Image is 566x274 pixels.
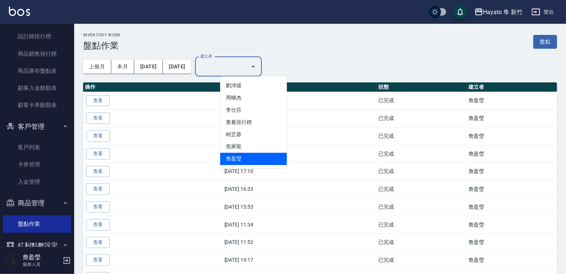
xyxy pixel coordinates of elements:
td: 已完成 [376,127,467,145]
img: Person [6,253,21,268]
td: 詹盈瑩 [467,92,557,110]
a: 入金管理 [3,173,71,190]
td: 已完成 [376,180,467,198]
a: 查看 [86,166,110,177]
td: [DATE] 15:01 [223,110,376,127]
button: [DATE] [163,60,191,74]
td: 詹盈瑩 [467,216,557,234]
td: [DATE] 11:52 [223,234,376,251]
a: 查看 [86,201,110,213]
li: 劉沛煖 [220,79,287,92]
td: 已完成 [376,145,467,163]
a: 查看 [86,254,110,266]
button: 登出 [529,5,557,19]
th: 日期 [223,82,376,92]
td: 詹盈瑩 [467,234,557,251]
label: 建立者 [200,53,212,59]
td: 詹盈瑩 [467,251,557,269]
button: [DATE] [134,60,163,74]
td: 詹盈瑩 [467,110,557,127]
a: 設計師排行榜 [3,28,71,45]
h2: Inventory Work [83,33,121,37]
a: 盤點 [533,35,557,49]
img: Logo [9,7,30,16]
button: Close [247,61,259,72]
a: 查看 [86,237,110,248]
td: 詹盈瑩 [467,145,557,163]
li: 焦家龍 [220,141,287,153]
td: 詹盈瑩 [467,180,557,198]
td: [DATE] 16:52 [223,127,376,145]
td: [DATE] 15:53 [223,198,376,216]
li: 周暐杰 [220,92,287,104]
td: [DATE] 19:17 [223,251,376,269]
td: 已完成 [376,110,467,127]
li: 詹盈瑩 [220,153,287,165]
button: Hayato 隼 新竹 [471,4,526,20]
li: 柯芷蓉 [220,128,287,141]
td: 已完成 [376,92,467,110]
td: 已完成 [376,198,467,216]
td: 詹盈瑩 [467,127,557,145]
td: 詹盈瑩 [467,198,557,216]
button: 上個月 [83,60,111,74]
a: 盤點作業 [3,215,71,232]
td: [DATE] 15:23 [223,92,376,110]
button: 本月 [111,60,134,74]
td: 已完成 [376,234,467,251]
p: 服務人員 [23,261,60,268]
button: 客戶管理 [3,117,71,136]
th: 狀態 [376,82,467,92]
th: 操作 [83,82,223,92]
li: 查看排行榜 [220,116,287,128]
button: 紅利點數設定 [3,236,71,255]
div: Hayato 隼 新竹 [483,7,523,17]
button: 商品管理 [3,193,71,213]
td: [DATE] 16:33 [223,180,376,198]
td: 已完成 [376,216,467,234]
li: 李仕芬 [220,104,287,116]
td: 詹盈瑩 [467,163,557,180]
h3: 盤點作業 [83,40,121,51]
a: 查看 [86,112,110,124]
td: 已完成 [376,251,467,269]
a: 查看 [86,183,110,195]
a: 顧客入金餘額表 [3,79,71,97]
td: 已完成 [376,163,467,180]
a: 客戶列表 [3,139,71,156]
a: 查看 [86,148,110,160]
a: 顧客卡券餘額表 [3,97,71,114]
td: [DATE] 18:55 [223,145,376,163]
a: 查看 [86,219,110,231]
a: 卡券管理 [3,156,71,173]
button: save [453,4,468,19]
a: 查看 [86,95,110,107]
td: [DATE] 11:34 [223,216,376,234]
td: [DATE] 17:10 [223,163,376,180]
a: 商品庫存盤點表 [3,62,71,79]
h5: 詹盈瑩 [23,254,60,261]
a: 查看 [86,130,110,142]
a: 商品銷售排行榜 [3,45,71,62]
th: 建立者 [467,82,557,92]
